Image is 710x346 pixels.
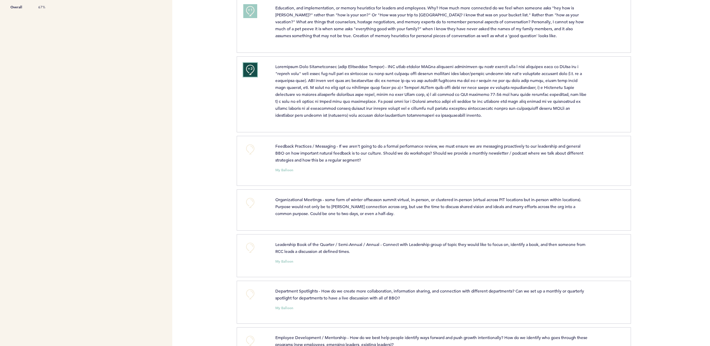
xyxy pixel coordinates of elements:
span: 67% [38,5,59,10]
button: +1 [243,4,257,18]
span: Department Spotlights - How do we create more collaboration, information sharing, and connection ... [275,288,585,300]
span: Leadership Book of the Quarter / Semi-Annual / Annual - Connect with Leadership group of topic th... [275,241,586,254]
small: My Balloon [275,306,293,310]
small: My Balloon [275,260,293,263]
small: My Balloon [275,168,293,172]
button: +2 [243,63,257,77]
span: Organizational Meetings - some form of winter offseason summit virtual, in-person, or clustered i... [275,197,582,216]
span: Overall [10,4,31,11]
span: Education, and implementation, or memory heuristics for leaders and employees. Why? How much more... [275,5,585,38]
span: +2 [248,65,253,72]
span: Loremipsum Dolo Sitametconsec (adip Elitseddoe Tempor) - INC utlab etdolor MAGna aliquaeni admini... [275,64,587,118]
span: +1 [248,7,253,14]
span: Feedback Practices / Messaging - If we aren't going to do a formal performance review, we must en... [275,143,584,163]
